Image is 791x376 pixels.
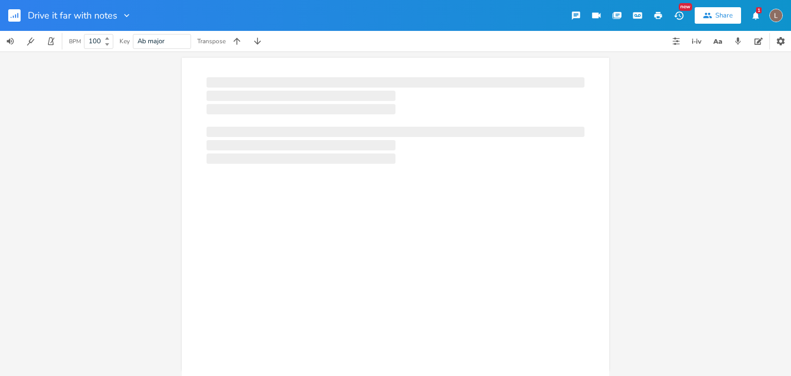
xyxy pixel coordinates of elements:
img: Ellebug [769,9,783,22]
span: Drive it far with notes [28,11,117,20]
span: Ab major [137,37,165,46]
div: 1 [756,7,762,13]
button: Share [695,7,741,24]
div: Transpose [197,38,226,44]
div: New [679,3,692,11]
div: Key [119,38,130,44]
button: 1 [745,6,766,25]
button: New [668,6,689,25]
div: BPM [69,39,81,44]
div: Share [715,11,733,20]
